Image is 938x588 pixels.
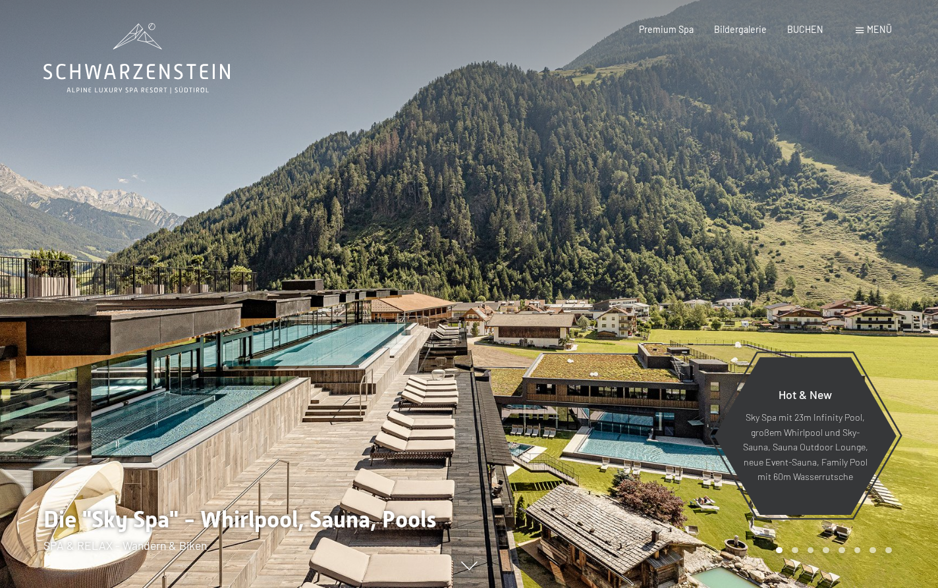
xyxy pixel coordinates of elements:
div: Carousel Page 8 [885,547,892,554]
div: Carousel Page 6 [854,547,861,554]
a: Premium Spa [639,24,694,35]
div: Carousel Page 7 [869,547,876,554]
div: Carousel Page 5 [839,547,845,554]
p: Sky Spa mit 23m Infinity Pool, großem Whirlpool und Sky-Sauna, Sauna Outdoor Lounge, neue Event-S... [742,410,868,485]
a: BUCHEN [787,24,823,35]
span: Menü [867,24,892,35]
div: Carousel Page 3 [808,547,814,554]
a: Hot & New Sky Spa mit 23m Infinity Pool, großem Whirlpool und Sky-Sauna, Sauna Outdoor Lounge, ne... [713,356,897,516]
div: Carousel Page 2 [792,547,798,554]
div: Carousel Pagination [771,547,891,554]
div: Carousel Page 1 (Current Slide) [776,547,783,554]
div: Carousel Page 4 [823,547,829,554]
a: Bildergalerie [714,24,767,35]
span: Hot & New [779,387,832,402]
